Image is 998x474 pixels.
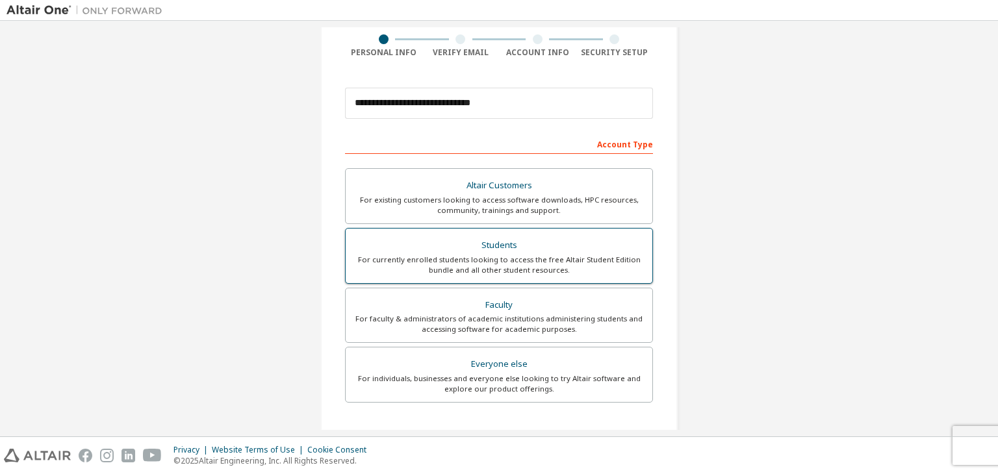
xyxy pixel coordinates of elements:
[345,422,653,443] div: Your Profile
[345,47,422,58] div: Personal Info
[122,449,135,462] img: linkedin.svg
[173,445,212,455] div: Privacy
[353,355,645,373] div: Everyone else
[173,455,374,466] p: © 2025 Altair Engineering, Inc. All Rights Reserved.
[353,314,645,334] div: For faculty & administrators of academic institutions administering students and accessing softwa...
[353,296,645,314] div: Faculty
[499,47,576,58] div: Account Info
[79,449,92,462] img: facebook.svg
[353,195,645,216] div: For existing customers looking to access software downloads, HPC resources, community, trainings ...
[307,445,374,455] div: Cookie Consent
[6,4,169,17] img: Altair One
[576,47,654,58] div: Security Setup
[353,373,645,394] div: For individuals, businesses and everyone else looking to try Altair software and explore our prod...
[4,449,71,462] img: altair_logo.svg
[212,445,307,455] div: Website Terms of Use
[353,255,645,275] div: For currently enrolled students looking to access the free Altair Student Edition bundle and all ...
[353,177,645,195] div: Altair Customers
[353,236,645,255] div: Students
[345,133,653,154] div: Account Type
[143,449,162,462] img: youtube.svg
[100,449,114,462] img: instagram.svg
[422,47,500,58] div: Verify Email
